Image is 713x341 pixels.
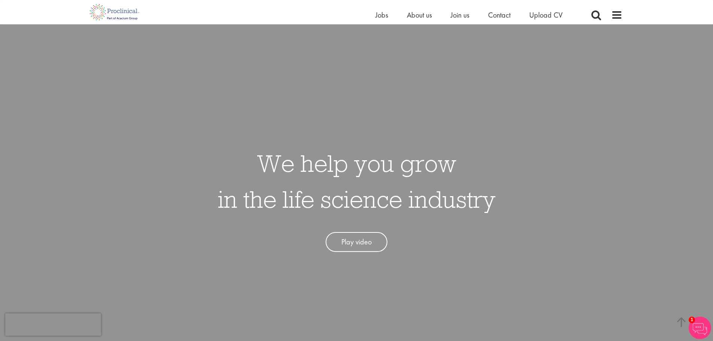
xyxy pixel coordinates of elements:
h1: We help you grow in the life science industry [218,145,496,217]
a: Jobs [375,10,388,20]
a: Join us [451,10,469,20]
a: Upload CV [529,10,563,20]
a: Play video [326,232,387,252]
a: About us [407,10,432,20]
img: Chatbot [689,317,711,339]
a: Contact [488,10,511,20]
span: 1 [689,317,695,323]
